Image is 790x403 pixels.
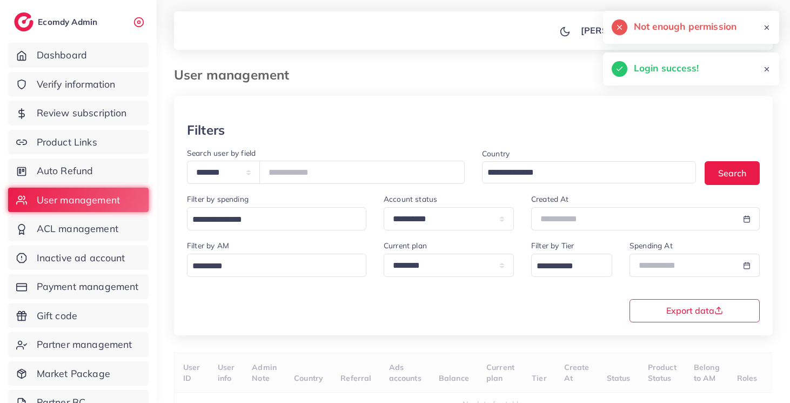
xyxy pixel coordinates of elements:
[384,194,437,204] label: Account status
[8,43,149,68] a: Dashboard
[8,274,149,299] a: Payment management
[189,258,352,275] input: Search for option
[189,212,352,228] input: Search for option
[581,24,731,37] p: [PERSON_NAME] [PERSON_NAME]
[37,77,116,91] span: Verify information
[575,19,764,41] a: [PERSON_NAME] [PERSON_NAME]avatar
[531,240,574,251] label: Filter by Tier
[37,338,132,352] span: Partner management
[482,148,510,159] label: Country
[14,12,100,31] a: logoEcomdy Admin
[384,240,427,251] label: Current plan
[634,19,737,34] h5: Not enough permission
[8,188,149,213] a: User management
[8,130,149,155] a: Product Links
[187,194,249,204] label: Filter by spending
[705,161,760,184] button: Search
[37,48,87,62] span: Dashboard
[8,216,149,241] a: ACL management
[187,240,229,251] label: Filter by AM
[630,299,760,322] button: Export data
[533,258,598,275] input: Search for option
[37,193,120,207] span: User management
[37,309,77,323] span: Gift code
[8,332,149,357] a: Partner management
[37,222,118,236] span: ACL management
[634,61,699,75] h5: Login success!
[37,367,110,381] span: Market Package
[531,194,569,204] label: Created At
[187,207,366,230] div: Search for option
[187,148,256,158] label: Search user by field
[630,240,673,251] label: Spending At
[14,12,34,31] img: logo
[187,122,225,138] h3: Filters
[37,106,127,120] span: Review subscription
[8,101,149,125] a: Review subscription
[37,280,139,294] span: Payment management
[187,254,366,277] div: Search for option
[8,72,149,97] a: Verify information
[8,246,149,270] a: Inactive ad account
[37,251,125,265] span: Inactive ad account
[482,161,696,183] div: Search for option
[8,361,149,386] a: Market Package
[666,306,723,315] span: Export data
[38,17,100,27] h2: Ecomdy Admin
[37,164,93,178] span: Auto Refund
[484,164,682,181] input: Search for option
[37,135,97,149] span: Product Links
[174,67,298,83] h3: User management
[8,303,149,328] a: Gift code
[531,254,612,277] div: Search for option
[8,158,149,183] a: Auto Refund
